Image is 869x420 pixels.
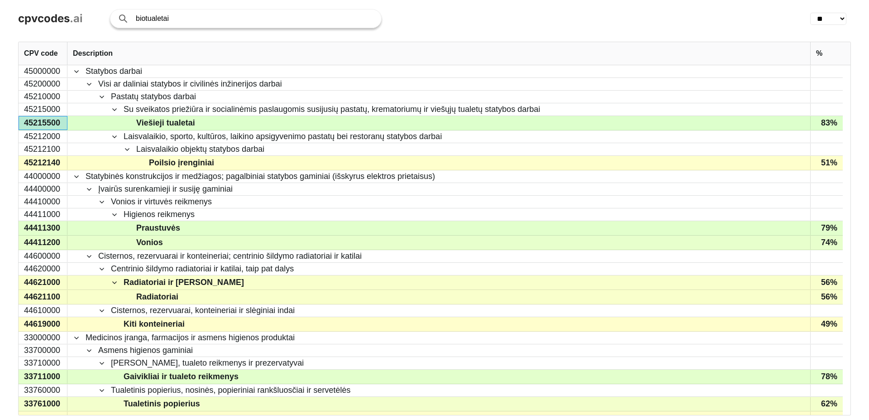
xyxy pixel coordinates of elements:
[19,91,67,103] div: 45210000
[136,116,195,130] span: Viešieji tualetai
[18,12,83,25] a: cpvcodes.ai
[24,49,58,58] span: CPV code
[19,250,67,262] div: 44600000
[19,344,67,357] div: 33700000
[19,290,67,304] div: 44621100
[19,103,67,116] div: 45215000
[98,78,282,90] span: Visi ar daliniai statybos ir civilinės inžinerijos darbai
[19,156,67,170] div: 45212140
[19,143,67,155] div: 45212100
[19,263,67,275] div: 44620000
[19,384,67,396] div: 33760000
[136,222,180,235] span: Praustuvės
[111,263,294,275] span: Centrinio šildymo radiatoriai ir katilai, taip pat dalys
[19,183,67,195] div: 44400000
[98,345,193,356] span: Asmens higienos gaminiai
[111,196,212,208] span: Vonios ir virtuvės reikmenys
[124,318,185,331] span: Kiti konteineriai
[18,12,70,25] span: cpvcodes
[124,131,442,142] span: Laisvalaikio, sporto, kultūros, laikino apsigyvenimo pastatų bei restoranų statybos darbai
[111,91,196,102] span: Pastatų statybos darbai
[19,208,67,221] div: 44411000
[73,49,113,58] span: Description
[19,275,67,290] div: 44621000
[111,357,304,369] span: [PERSON_NAME], tualeto reikmenys ir prezervatyvai
[124,276,244,289] span: Radiatoriai ir [PERSON_NAME]
[19,397,67,411] div: 33761000
[19,317,67,331] div: 44619000
[810,116,843,130] div: 83%
[124,104,540,115] span: Su sveikatos priežiūra ir socialinėmis paslaugomis susijusių pastatų, krematoriumų ir viešųjų tua...
[149,156,214,169] span: Poilsio įrenginiai
[810,156,843,170] div: 51%
[124,209,195,220] span: Higienos reikmenys
[86,171,435,182] span: Statybinės konstrukcijos ir medžiagos; pagalbiniai statybos gaminiai (išskyrus elektros prietaisus)
[19,196,67,208] div: 44410000
[810,397,843,411] div: 62%
[136,236,163,249] span: Vonios
[136,10,372,28] input: Search products or services...
[19,65,67,77] div: 45000000
[111,385,351,396] span: Tualetinis popierius, nosinės, popieriniai rankšluosčiai ir servetėlės
[19,78,67,90] div: 45200000
[136,144,264,155] span: Laisvalaikio objektų statybos darbai
[19,221,67,235] div: 44411300
[19,357,67,369] div: 33710000
[19,304,67,317] div: 44610000
[19,236,67,250] div: 44411200
[86,66,142,77] span: Statybos darbai
[816,49,822,58] span: %
[810,290,843,304] div: 56%
[70,12,83,25] span: .ai
[111,305,295,316] span: Cisternos, rezervuarai, konteineriai ir slėginiai indai
[810,370,843,384] div: 78%
[19,170,67,183] div: 44000000
[136,290,178,304] span: Radiatoriai
[19,116,67,130] div: 45215500
[19,332,67,344] div: 33000000
[98,251,362,262] span: Cisternos, rezervuarai ir konteineriai; centrinio šildymo radiatoriai ir katilai
[124,397,200,410] span: Tualetinis popierius
[810,275,843,290] div: 56%
[810,317,843,331] div: 49%
[86,332,295,343] span: Medicinos įranga, farmacijos ir asmens higienos produktai
[98,183,233,195] span: Įvairūs surenkamieji ir susiję gaminiai
[810,221,843,235] div: 79%
[124,370,239,383] span: Gaivikliai ir tualeto reikmenys
[810,236,843,250] div: 74%
[19,130,67,143] div: 45212000
[19,370,67,384] div: 33711000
